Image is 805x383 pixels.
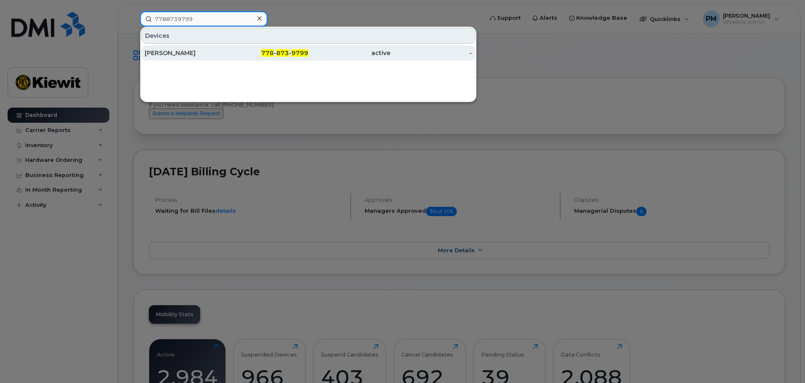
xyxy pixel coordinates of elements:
[227,49,309,57] div: - -
[390,49,472,57] div: -
[261,49,274,57] span: 778
[141,45,475,61] a: [PERSON_NAME]778-873-9799active-
[141,28,475,44] div: Devices
[768,346,799,377] iframe: Messenger Launcher
[291,49,308,57] span: 9799
[308,49,390,57] div: active
[276,49,289,57] span: 873
[145,49,227,57] div: [PERSON_NAME]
